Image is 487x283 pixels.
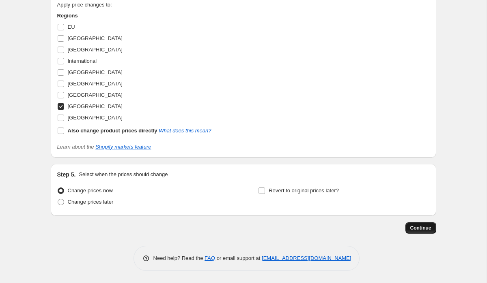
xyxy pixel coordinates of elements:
a: What does this mean? [159,128,211,134]
span: Change prices later [68,199,114,205]
button: Continue [405,222,436,234]
span: Continue [410,225,431,231]
span: [GEOGRAPHIC_DATA] [68,103,123,109]
span: [GEOGRAPHIC_DATA] [68,115,123,121]
a: FAQ [205,255,215,261]
h3: Regions [57,12,211,20]
span: EU [68,24,75,30]
i: Learn about the [57,144,151,150]
h2: Step 5. [57,170,76,179]
a: [EMAIL_ADDRESS][DOMAIN_NAME] [262,255,351,261]
span: [GEOGRAPHIC_DATA] [68,35,123,41]
span: Apply price changes to: [57,2,112,8]
b: Also change product prices directly [68,128,157,134]
span: [GEOGRAPHIC_DATA] [68,69,123,75]
span: Change prices now [68,187,113,194]
span: [GEOGRAPHIC_DATA] [68,92,123,98]
span: Revert to original prices later? [269,187,339,194]
span: Need help? Read the [153,255,205,261]
span: [GEOGRAPHIC_DATA] [68,81,123,87]
span: International [68,58,97,64]
a: Shopify markets feature [95,144,151,150]
span: or email support at [215,255,262,261]
span: [GEOGRAPHIC_DATA] [68,47,123,53]
p: Select when the prices should change [79,170,168,179]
